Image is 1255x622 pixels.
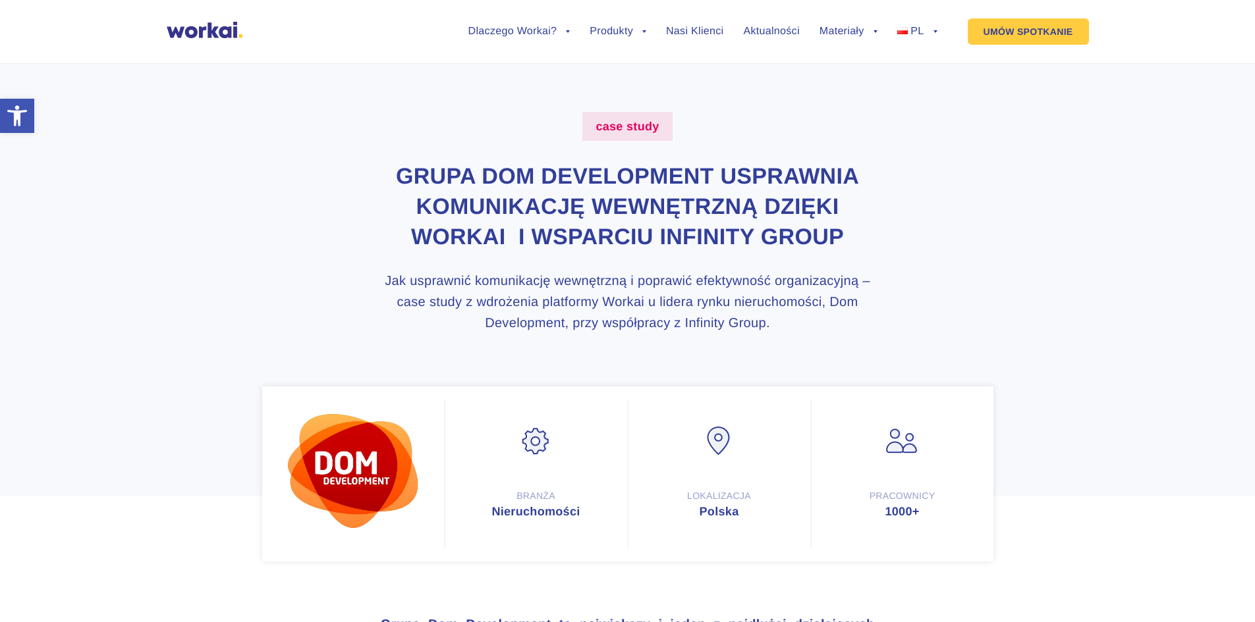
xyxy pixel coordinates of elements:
a: Produkty [590,26,646,37]
img: Branża [520,427,553,456]
div: Branża [459,490,614,502]
div: Lokalizacja [642,490,797,502]
a: Materiały [820,26,878,37]
h3: Jak usprawnić komunikację wewnętrzną i poprawić efektywność organizacyjną – case study z wdrożeni... [372,271,883,334]
div: Nieruchomości [459,505,614,518]
h1: Grupa Dom Development usprawnia komunikację wewnętrzną dzięki Workai i wsparciu Infinity Group [372,162,883,253]
a: Dlaczego Workai? [468,26,571,37]
img: Pracownicy [886,427,919,456]
a: UMÓW SPOTKANIE [968,18,1089,45]
div: Pracownicy [825,490,980,502]
a: Nasi Klienci [666,26,723,37]
a: PL [897,26,937,37]
div: 1000+ [825,505,980,518]
a: Aktualności [743,26,799,37]
label: case study [582,112,672,141]
img: Lokalizacja [703,427,736,456]
div: Polska [642,505,797,518]
span: PL [910,26,924,37]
